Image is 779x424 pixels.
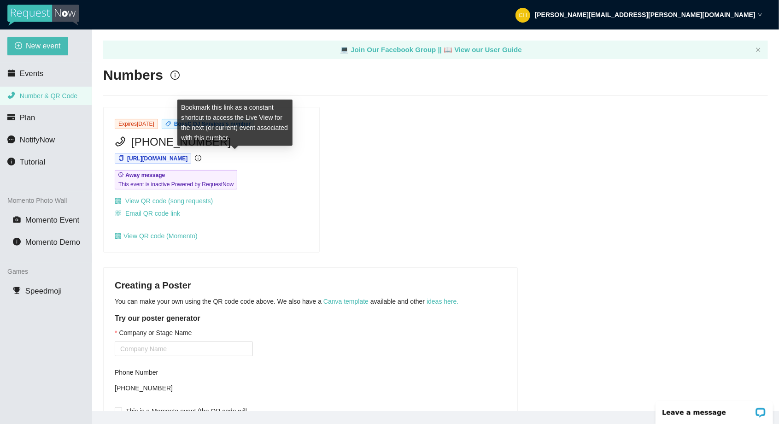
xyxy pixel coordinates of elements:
button: plus-circleNew event [7,37,68,55]
span: close [756,47,761,53]
div: Phone Number [115,367,253,377]
span: phone [115,136,126,147]
span: plus-circle [15,42,22,51]
h2: Numbers [103,66,163,85]
span: trophy [13,287,21,294]
div: [PHONE_NUMBER] [115,381,253,395]
span: credit-card [7,113,15,121]
div: Bookmark this link as a constant shortcut to access the Live View for the next (or current) event... [181,102,289,143]
span: Events [20,69,43,78]
span: qrcode [115,233,121,239]
span: laptop [340,46,349,53]
a: Canva template [323,298,369,305]
span: Email QR code link [125,208,180,218]
button: qrcodeEmail QR code link [115,206,181,221]
a: ideas here. [427,298,458,305]
span: [PHONE_NUMBER] [131,133,231,151]
span: camera [13,216,21,224]
span: This event is inactive Powered by RequestNow [118,180,234,189]
span: info-circle [170,71,180,80]
span: calendar [7,69,15,77]
span: Momento Event [25,216,80,224]
span: Number & QR Code [20,92,77,100]
span: Speedmoji [25,287,62,295]
iframe: LiveChat chat widget [650,395,779,424]
span: info-circle [13,238,21,246]
span: NotifyNow [20,135,55,144]
a: qrcode View QR code (song requests) [115,197,213,205]
img: 01bfa707d7317865cc74367e84df06f5 [515,8,530,23]
span: Plan [20,113,35,122]
span: laptop [444,46,452,53]
span: qrcode [115,198,121,204]
span: field-time [118,172,124,177]
span: phone [7,91,15,99]
span: Expires [DATE] [115,119,158,129]
span: BossC DJ Services's number [174,121,251,127]
h5: Try our poster generator [115,313,506,324]
input: Company or Stage Name [115,342,253,356]
span: info-circle [7,158,15,165]
span: Tutorial [20,158,45,166]
a: laptop View our User Guide [444,46,522,53]
strong: [PERSON_NAME][EMAIL_ADDRESS][PERSON_NAME][DOMAIN_NAME] [535,11,756,18]
h4: Creating a Poster [115,279,506,292]
span: [URL][DOMAIN_NAME] [127,155,187,162]
label: Company or Stage Name [115,328,192,338]
a: qrcodeView QR code (Momento) [115,232,198,240]
span: tag [165,121,171,127]
span: qrcode [115,210,122,218]
span: New event [26,40,61,52]
p: You can make your own using the QR code code above. We also have a available and other [115,296,506,306]
b: Away message [125,172,165,178]
button: close [756,47,761,53]
span: message [7,135,15,143]
a: laptop Join Our Facebook Group || [340,46,444,53]
span: down [758,12,762,17]
img: RequestNow [7,5,79,26]
span: copy [118,155,124,161]
span: Momento Demo [25,238,80,247]
span: info-circle [195,155,201,161]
